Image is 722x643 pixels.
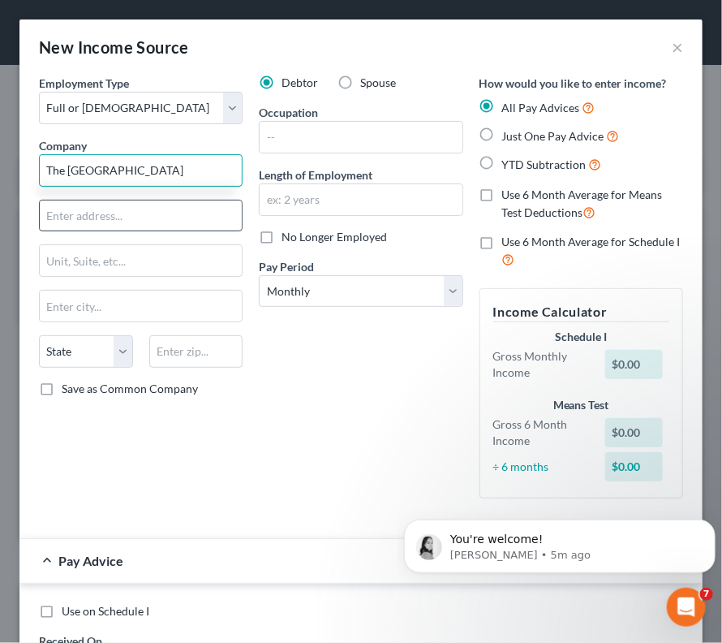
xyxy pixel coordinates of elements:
[13,317,312,365] div: Jay says…
[13,146,312,227] div: Lindsey says…
[235,326,299,343] div: Thank you.
[11,6,41,37] button: go back
[13,227,312,264] div: Jay says…
[13,109,312,146] div: Lindsey says…
[13,365,312,429] div: Lindsey says…
[259,166,372,183] label: Length of Employment
[502,101,580,114] span: All Pay Advices
[39,36,189,58] div: New Income Source
[39,139,87,153] span: Company
[127,264,312,315] div: It looks like they repaired it.
[26,54,253,86] div: Our usual reply time 🕒
[62,604,149,618] span: Use on Schedule I
[200,236,299,252] div: [PERSON_NAME],
[502,158,587,171] span: YTD Subtraction
[360,76,396,89] span: Spouse
[40,201,242,231] input: Enter address...
[187,227,312,262] div: [PERSON_NAME],
[398,485,722,599] iframe: Intercom notifications message
[49,111,65,127] img: Profile image for Lindsey
[285,6,314,36] div: Close
[40,291,242,321] input: Enter city...
[13,477,132,513] div: You're welcome!
[222,317,312,352] div: Thank you.
[77,519,90,532] button: Gif picker
[493,397,669,413] div: Means Test
[26,375,253,407] div: Let me know if you run into any other issues and I am happy to help!
[70,112,277,127] div: joined the conversation
[700,588,713,601] span: 7
[605,418,663,447] div: $0.00
[13,429,312,478] div: Jay says…
[493,302,669,322] h5: Income Calculator
[485,348,597,381] div: Gross Monthly Income
[39,154,243,187] input: Search company by name...
[13,365,266,416] div: Let me know if you run into any other issues and I am happy to help!
[667,588,706,627] iframe: Intercom live chat
[254,6,285,37] button: Home
[40,245,242,276] input: Unit, Suite, etc...
[672,37,683,57] button: ×
[235,439,299,455] div: Thank you.
[502,235,681,248] span: Use 6 Month Average for Schedule I
[502,129,604,143] span: Just One Pay Advice
[222,429,312,465] div: Thank you.
[259,104,318,121] label: Occupation
[51,519,64,532] button: Emoji picker
[485,459,597,475] div: ÷ 6 months
[26,156,253,204] div: Hi [PERSON_NAME]! I'll reach out to [GEOGRAPHIC_DATA] to get this resolved for you and report back!
[40,71,116,84] b: A few hours
[103,519,116,532] button: Start recording
[79,20,202,37] p: The team can also help
[260,122,462,153] input: --
[259,260,314,274] span: Pay Period
[39,76,129,90] span: Employment Type
[140,274,299,305] div: It looks like they repaired it.
[13,264,312,317] div: Jay says…
[479,75,667,92] label: How would you like to enter income?
[46,9,72,35] img: Profile image for Operator
[13,146,266,214] div: Hi [PERSON_NAME]! I'll reach out to [GEOGRAPHIC_DATA] to get this resolved for you and report back!
[493,329,669,345] div: Schedule I
[281,76,318,89] span: Debtor
[260,184,462,215] input: ex: 2 years
[502,188,663,219] span: Use 6 Month Average for Means Test Deductions
[605,350,663,379] div: $0.00
[79,8,136,20] h1: Operator
[14,485,311,512] textarea: Message…
[25,519,38,532] button: Upload attachment
[13,477,312,549] div: Lindsey says…
[58,553,123,568] span: Pay Advice
[278,512,304,538] button: Send a message…
[485,416,597,449] div: Gross 6 Month Income
[26,15,247,45] b: [PERSON_NAME][EMAIL_ADDRESS][DOMAIN_NAME]
[70,114,161,125] b: [PERSON_NAME]
[605,452,663,481] div: $0.00
[149,335,243,368] input: Enter zip...
[281,230,387,244] span: No Longer Employed
[62,382,198,395] span: Save as Common Company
